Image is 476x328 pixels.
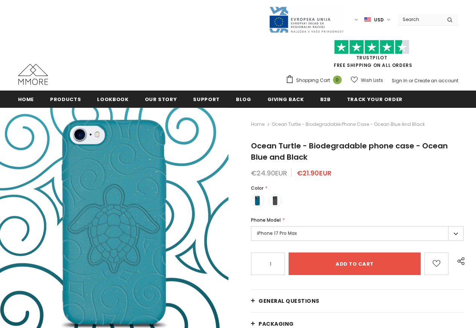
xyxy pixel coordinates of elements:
[251,141,448,162] span: Ocean Turtle - Biodegradable phone case - Ocean Blue and Black
[268,91,304,107] a: Giving back
[296,77,330,84] span: Shopping Cart
[193,96,220,103] span: support
[18,64,48,85] img: MMORE Cases
[356,54,388,61] a: Trustpilot
[347,96,403,103] span: Track your order
[269,16,344,23] a: Javni Razpis
[251,185,263,191] span: Color
[251,290,464,312] a: General Questions
[251,168,287,178] span: €24.90EUR
[259,297,319,305] span: General Questions
[347,91,403,107] a: Track your order
[286,43,458,68] span: FREE SHIPPING ON ALL ORDERS
[193,91,220,107] a: support
[18,91,34,107] a: Home
[97,96,128,103] span: Lookbook
[414,77,458,84] a: Create an account
[374,16,384,24] span: USD
[236,96,251,103] span: Blog
[50,91,81,107] a: Products
[398,14,441,25] input: Search Site
[392,77,408,84] a: Sign In
[236,91,251,107] a: Blog
[272,120,425,129] span: Ocean Turtle - Biodegradable phone case - Ocean Blue and Black
[320,96,331,103] span: B2B
[297,168,332,178] span: €21.90EUR
[351,74,383,87] a: Wish Lists
[145,91,177,107] a: Our Story
[409,77,413,84] span: or
[145,96,177,103] span: Our Story
[259,320,294,328] span: PACKAGING
[333,76,342,84] span: 0
[334,40,409,54] img: Trust Pilot Stars
[251,226,464,241] label: iPhone 17 Pro Max
[269,6,344,33] img: Javni Razpis
[268,96,304,103] span: Giving back
[364,17,371,23] img: USD
[97,91,128,107] a: Lookbook
[289,252,421,275] input: Add to cart
[320,91,331,107] a: B2B
[361,77,383,84] span: Wish Lists
[251,217,281,223] span: Phone Model
[18,96,34,103] span: Home
[286,75,345,86] a: Shopping Cart 0
[251,120,265,129] a: Home
[50,96,81,103] span: Products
